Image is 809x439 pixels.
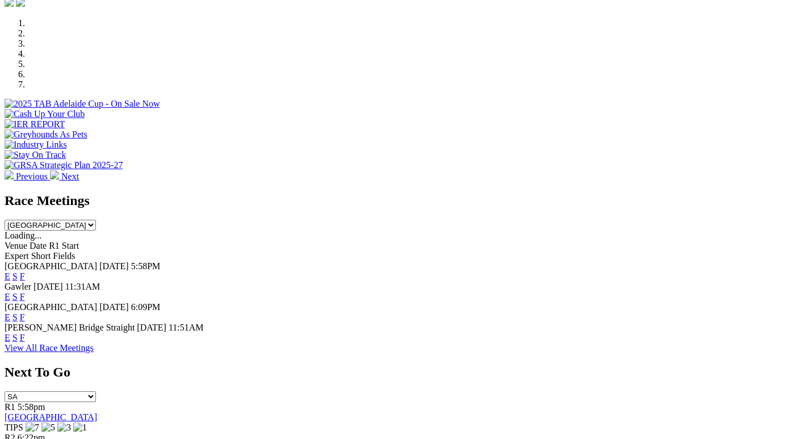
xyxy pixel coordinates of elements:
[5,119,65,129] img: IER REPORT
[5,193,804,208] h2: Race Meetings
[20,333,25,342] a: F
[5,129,87,140] img: Greyhounds As Pets
[53,251,75,261] span: Fields
[5,292,10,302] a: E
[5,172,50,181] a: Previous
[5,170,14,179] img: chevron-left-pager-white.svg
[5,282,31,291] span: Gawler
[65,282,100,291] span: 11:31AM
[57,423,71,433] img: 3
[131,302,161,312] span: 6:09PM
[50,170,59,179] img: chevron-right-pager-white.svg
[18,402,45,412] span: 5:58pm
[12,312,18,322] a: S
[5,109,85,119] img: Cash Up Your Club
[5,343,94,353] a: View All Race Meetings
[5,365,804,380] h2: Next To Go
[5,323,135,332] span: [PERSON_NAME] Bridge Straight
[50,172,79,181] a: Next
[33,282,63,291] span: [DATE]
[5,302,97,312] span: [GEOGRAPHIC_DATA]
[61,172,79,181] span: Next
[169,323,204,332] span: 11:51AM
[31,251,51,261] span: Short
[5,241,27,250] span: Venue
[137,323,166,332] span: [DATE]
[5,261,97,271] span: [GEOGRAPHIC_DATA]
[99,261,129,271] span: [DATE]
[5,333,10,342] a: E
[73,423,87,433] img: 1
[20,312,25,322] a: F
[41,423,55,433] img: 5
[5,251,29,261] span: Expert
[20,292,25,302] a: F
[5,312,10,322] a: E
[5,231,41,240] span: Loading...
[49,241,79,250] span: R1 Start
[5,150,66,160] img: Stay On Track
[131,261,161,271] span: 5:58PM
[5,412,97,422] a: [GEOGRAPHIC_DATA]
[5,271,10,281] a: E
[5,402,15,412] span: R1
[99,302,129,312] span: [DATE]
[5,160,123,170] img: GRSA Strategic Plan 2025-27
[20,271,25,281] a: F
[5,99,160,109] img: 2025 TAB Adelaide Cup - On Sale Now
[12,292,18,302] a: S
[5,423,23,432] span: TIPS
[26,423,39,433] img: 7
[5,140,67,150] img: Industry Links
[12,271,18,281] a: S
[30,241,47,250] span: Date
[12,333,18,342] a: S
[16,172,48,181] span: Previous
